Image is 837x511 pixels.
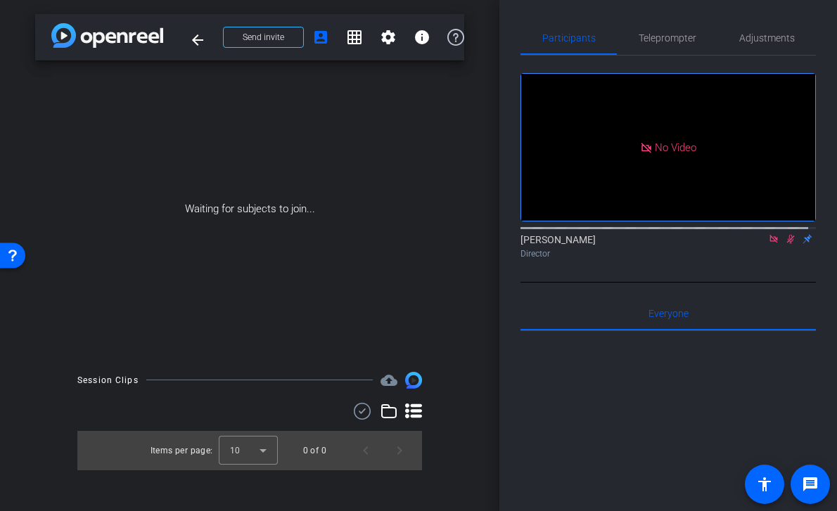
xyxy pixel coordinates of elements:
mat-icon: settings [380,29,397,46]
mat-icon: arrow_back [189,32,206,48]
div: 0 of 0 [303,444,326,458]
span: Send invite [243,32,284,43]
mat-icon: account_box [312,29,329,46]
span: Destinations for your clips [381,372,397,389]
button: Send invite [223,27,304,48]
div: [PERSON_NAME] [520,233,816,260]
button: Previous page [349,434,383,467]
div: Session Clips [77,373,139,387]
span: Participants [542,33,596,43]
img: app-logo [51,23,163,48]
img: Session clips [405,372,422,389]
mat-icon: accessibility [756,476,773,493]
mat-icon: cloud_upload [381,372,397,389]
span: Adjustments [739,33,795,43]
div: Waiting for subjects to join... [35,60,464,358]
mat-icon: message [802,476,819,493]
mat-icon: info [414,29,430,46]
mat-icon: grid_on [346,29,363,46]
span: Teleprompter [639,33,696,43]
button: Next page [383,434,416,467]
div: Director [520,247,816,260]
div: Items per page: [151,444,213,458]
span: No Video [655,141,696,153]
span: Everyone [648,309,689,318]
